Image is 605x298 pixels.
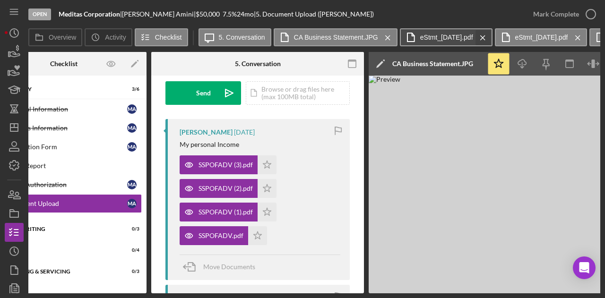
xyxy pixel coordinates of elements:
label: Activity [105,34,126,41]
label: Checklist [155,34,182,41]
div: Personal Information [5,105,127,113]
button: Move Documents [180,255,265,279]
div: Send [196,81,211,105]
button: Activity [85,28,132,46]
div: M A [127,199,137,208]
div: Open Intercom Messenger [573,256,596,279]
div: Document Upload [5,200,127,207]
div: [PERSON_NAME] [180,128,233,136]
div: M A [127,104,137,114]
div: 0 / 4 [122,247,139,253]
div: 5. Conversation [235,60,281,68]
div: Checklist [50,60,78,68]
div: M A [127,123,137,133]
div: 24 mo [237,10,254,18]
button: Send [165,81,241,105]
button: Checklist [135,28,188,46]
div: M A [127,180,137,189]
button: CA Business Statement.JPG [274,28,398,46]
div: SSPOFADV (3).pdf [199,161,253,169]
div: Business Information [5,124,127,132]
div: M A [127,142,137,152]
label: 5. Conversation [219,34,265,41]
div: Credit Authorization [5,181,127,188]
label: eStmt_[DATE].pdf [420,34,473,41]
div: Application Form [5,143,127,151]
button: eStmt_[DATE].pdf [400,28,493,46]
span: $50,000 [196,10,220,18]
button: Overview [28,28,82,46]
button: 5. Conversation [199,28,271,46]
button: SSPOFADV (1).pdf [180,203,277,221]
time: 2025-09-15 15:37 [234,128,255,136]
button: SSPOFADV (2).pdf [180,179,277,198]
div: 0 / 3 [122,226,139,232]
div: SSPOFADV.pdf [199,232,243,239]
div: SSPOFADV (1).pdf [199,208,253,216]
b: Meditas Corporation [59,10,120,18]
button: SSPOFADV.pdf [180,226,267,245]
div: Mark Complete [533,5,579,24]
span: Move Documents [203,263,255,271]
button: Mark Complete [524,5,600,24]
div: SSPOFADV (2).pdf [199,185,253,192]
div: | 5. Document Upload ([PERSON_NAME]) [254,10,374,18]
div: Open [28,9,51,20]
div: CA Business Statement.JPG [392,60,473,68]
label: CA Business Statement.JPG [294,34,378,41]
label: Overview [49,34,76,41]
div: 7.5 % [223,10,237,18]
div: My personal Income [180,141,239,148]
button: SSPOFADV (3).pdf [180,155,277,174]
div: 0 / 3 [122,269,139,274]
div: 3 / 6 [122,86,139,92]
div: Credit Report [5,162,141,170]
div: | [59,10,122,18]
div: [PERSON_NAME] Amini | [122,10,196,18]
label: eStmt_[DATE].pdf [515,34,568,41]
button: eStmt_[DATE].pdf [495,28,588,46]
